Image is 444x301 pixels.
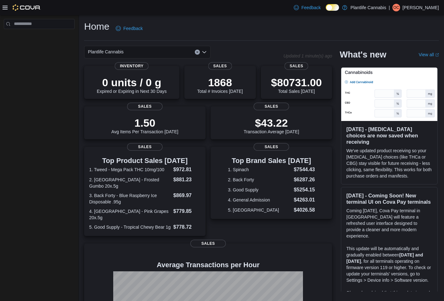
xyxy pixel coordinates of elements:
button: Clear input [195,50,200,55]
div: Total Sales [DATE] [271,76,322,94]
div: Expired or Expiring in Next 30 Days [97,76,167,94]
dt: 2. [GEOGRAPHIC_DATA] - Frosted Gumbo 20x.5g [89,177,171,189]
dd: $778.72 [173,223,200,231]
h2: What's new [340,50,386,60]
span: Sales [285,62,308,70]
dt: 5. Good Supply - Tropical Chewy Bear 1g [89,224,171,230]
nav: Complex example [4,30,75,45]
p: 1.50 [111,117,178,129]
p: Updated 1 minute(s) ago [283,53,332,58]
dd: $4026.58 [294,206,315,214]
h3: [DATE] - [MEDICAL_DATA] choices are now saved when receiving [346,126,432,145]
p: $80731.00 [271,76,322,89]
dd: $869.97 [173,192,200,199]
a: Feedback [291,1,323,14]
dd: $881.23 [173,176,200,184]
p: | [389,4,390,11]
img: Cova [13,4,41,11]
h3: [DATE] - Coming Soon! New terminal UI on Cova Pay terminals [346,192,432,205]
input: Dark Mode [326,4,339,11]
div: Avg Items Per Transaction [DATE] [111,117,178,134]
span: Feedback [123,25,143,32]
h3: Top Brand Sales [DATE] [228,157,315,165]
span: Sales [254,103,289,110]
dt: 3. Back Forty - Blue Raspberry Ice Disposable .95g [89,192,171,205]
dt: 2. Back Forty [228,177,291,183]
span: Sales [127,103,163,110]
dt: 1. Tweed - Mega Pack THC 10mg/100 [89,166,171,173]
dt: 5. [GEOGRAPHIC_DATA] [228,207,291,213]
dd: $972.81 [173,166,200,173]
span: Plantlife Cannabis [88,48,124,56]
dt: 4. General Admission [228,197,291,203]
a: View allExternal link [419,52,439,57]
div: Total # Invoices [DATE] [197,76,243,94]
dd: $6287.26 [294,176,315,184]
h1: Home [84,20,109,33]
span: Sales [254,143,289,151]
dt: 4. [GEOGRAPHIC_DATA] - Pink Grapes 20x.5g [89,208,171,221]
h4: Average Transactions per Hour [89,261,327,269]
button: Open list of options [202,50,207,55]
span: OC [393,4,399,11]
span: Sales [190,240,226,247]
span: Feedback [301,4,321,11]
dd: $4263.01 [294,196,315,204]
div: Orianna Christensen [392,4,400,11]
span: Inventory [115,62,149,70]
dd: $779.85 [173,208,200,215]
p: 1868 [197,76,243,89]
span: Sales [127,143,163,151]
p: 0 units / 0 g [97,76,167,89]
p: [PERSON_NAME] [403,4,439,11]
div: Transaction Average [DATE] [244,117,299,134]
p: Coming [DATE], Cova Pay terminal in [GEOGRAPHIC_DATA] will feature a refreshed user interface des... [346,208,432,239]
dt: 3. Good Supply [228,187,291,193]
p: Plantlife Cannabis [350,4,386,11]
h3: Top Product Sales [DATE] [89,157,200,165]
p: $43.22 [244,117,299,129]
dt: 1. Spinach [228,166,291,173]
dd: $7544.43 [294,166,315,173]
p: We've updated product receiving so your [MEDICAL_DATA] choices (like THCa or CBG) stay visible fo... [346,147,432,179]
dd: $5254.15 [294,186,315,194]
p: This update will be automatically and gradually enabled between , for all terminals operating on ... [346,245,432,283]
a: Feedback [113,22,145,35]
span: Sales [208,62,232,70]
svg: External link [435,53,439,57]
